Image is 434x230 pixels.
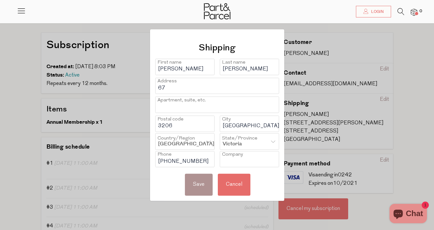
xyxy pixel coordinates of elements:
[418,8,424,14] span: 0
[155,40,279,55] h3: Shipping
[218,174,250,195] div: Cancel
[388,204,429,225] inbox-online-store-chat: Shopify online store chat
[411,9,417,16] a: 0
[369,9,384,15] span: Login
[356,6,391,17] a: Login
[204,3,230,19] img: Part&Parcel
[185,174,213,195] div: Save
